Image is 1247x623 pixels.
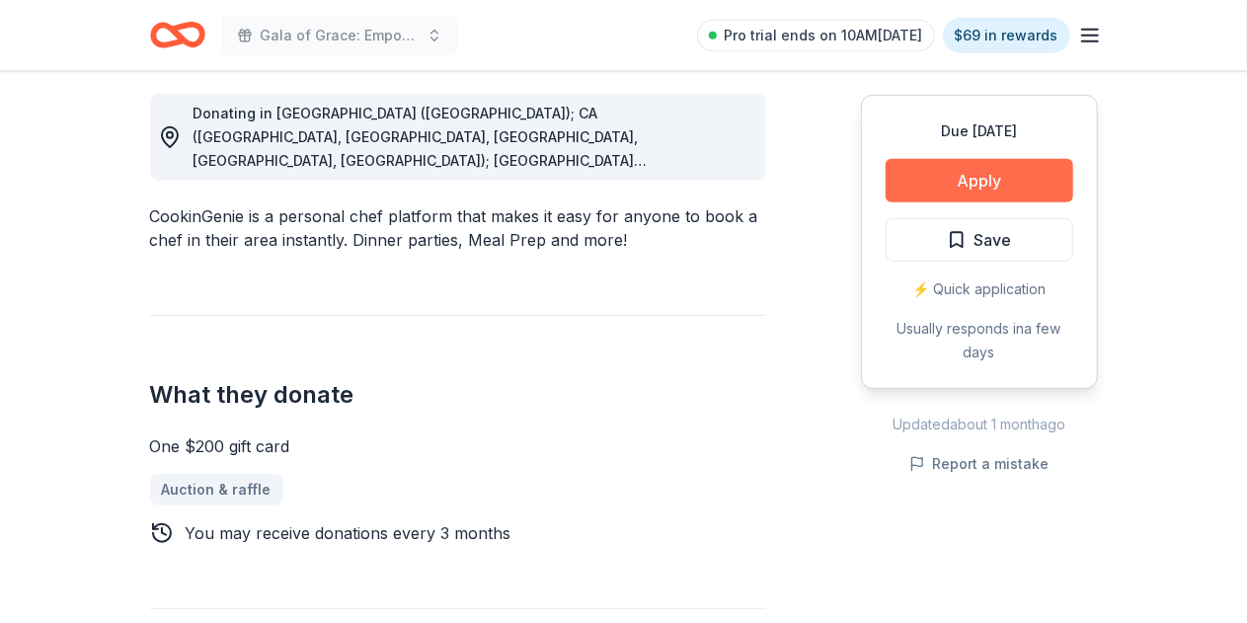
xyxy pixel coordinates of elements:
[194,105,717,595] span: Donating in [GEOGRAPHIC_DATA] ([GEOGRAPHIC_DATA]); CA ([GEOGRAPHIC_DATA], [GEOGRAPHIC_DATA], [GEO...
[886,218,1073,262] button: Save
[186,521,511,545] div: You may receive donations every 3 months
[886,159,1073,202] button: Apply
[861,413,1098,436] div: Updated about 1 month ago
[150,204,766,252] div: CookinGenie is a personal chef platform that makes it easy for anyone to book a chef in their are...
[974,227,1012,253] span: Save
[909,452,1050,476] button: Report a mistake
[221,16,458,55] button: Gala of Grace: Empowering Futures for El Porvenir
[150,379,766,411] h2: What they donate
[697,20,935,51] a: Pro trial ends on 10AM[DATE]
[261,24,419,47] span: Gala of Grace: Empowering Futures for El Porvenir
[150,474,283,506] a: Auction & raffle
[886,317,1073,364] div: Usually responds in a few days
[886,277,1073,301] div: ⚡️ Quick application
[150,434,766,458] div: One $200 gift card
[886,119,1073,143] div: Due [DATE]
[725,24,923,47] span: Pro trial ends on 10AM[DATE]
[943,18,1070,53] a: $69 in rewards
[150,12,205,58] a: Home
